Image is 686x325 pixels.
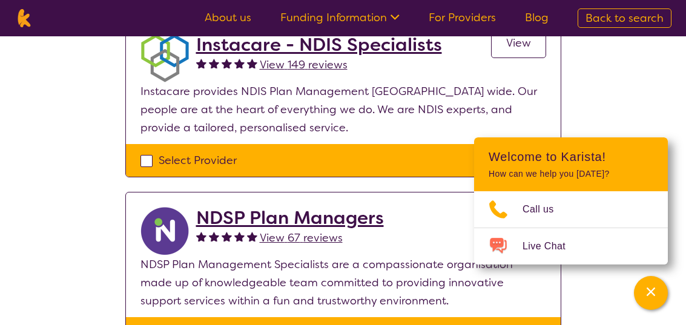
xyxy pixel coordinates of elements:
p: How can we help you [DATE]? [489,169,653,179]
a: Funding Information [280,10,400,25]
img: fullstar [234,58,245,68]
img: fullstar [234,231,245,241]
p: Instacare provides NDIS Plan Management [GEOGRAPHIC_DATA] wide. Our people are at the heart of ev... [140,82,546,137]
img: fullstar [209,58,219,68]
a: Instacare - NDIS Specialists [196,34,442,56]
img: Karista logo [15,9,33,27]
a: For Providers [429,10,496,25]
a: View 67 reviews [260,229,343,247]
a: Back to search [578,8,671,28]
a: About us [205,10,251,25]
a: View [491,28,546,58]
span: View 149 reviews [260,57,348,72]
div: Channel Menu [474,137,668,264]
span: Back to search [585,11,664,25]
img: fullstar [222,231,232,241]
button: Channel Menu [634,276,668,310]
span: Call us [523,200,569,218]
h2: Welcome to Karista! [489,149,653,164]
span: View 67 reviews [260,231,343,245]
a: View 149 reviews [260,56,348,74]
a: Blog [525,10,549,25]
span: Live Chat [523,237,580,255]
p: NDSP Plan Management Specialists are a compassionate organisation made up of knowledgeable team c... [140,255,546,310]
img: fullstar [222,58,232,68]
a: NDSP Plan Managers [196,207,384,229]
img: fullstar [247,58,257,68]
img: fullstar [209,231,219,241]
span: View [506,36,531,50]
img: fullstar [196,231,206,241]
img: obkhna0zu27zdd4ubuus.png [140,34,189,82]
img: ryxpuxvt8mh1enfatjpo.png [140,207,189,255]
img: fullstar [247,231,257,241]
ul: Choose channel [474,191,668,264]
img: fullstar [196,58,206,68]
